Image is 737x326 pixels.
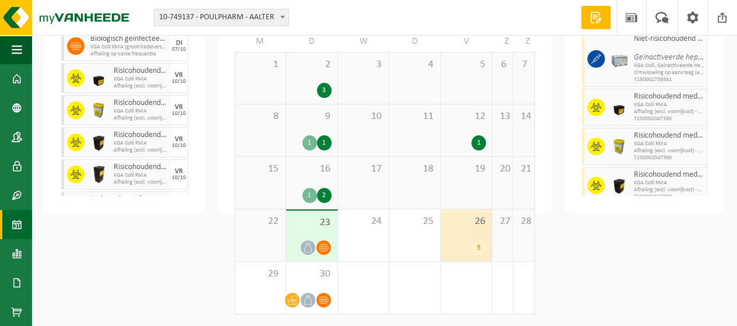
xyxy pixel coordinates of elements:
[172,111,186,117] div: 10/10
[389,31,441,52] td: D
[241,268,280,281] span: 29
[634,131,705,141] span: Risicohoudend medische afval (dier)
[90,134,108,151] img: LP-SB-00050-HPE-51
[441,31,493,52] td: V
[519,215,528,228] span: 28
[292,58,332,71] span: 2
[114,131,168,140] span: Risicohoudend medische afval (dier)
[114,83,168,90] span: Afhaling (excl. voorrijkost) - op vaste frequentie
[90,101,108,119] img: LP-SB-00045-CRB-21
[241,215,280,228] span: 22
[344,110,383,123] span: 10
[172,143,186,149] div: 10/10
[241,163,280,176] span: 15
[395,163,435,176] span: 18
[175,136,183,143] div: VR
[114,108,168,115] span: KGA Colli RMA
[634,108,705,115] span: Afhaling (excl. voorrijkost) - op vaste frequentie
[292,216,332,229] span: 23
[634,101,705,108] span: KGA Colli RMA
[172,47,186,52] div: 07/10
[302,188,317,203] div: 1
[235,31,287,52] td: M
[447,163,486,176] span: 19
[634,170,705,180] span: Risicohoudend medische afval (dier)
[114,172,168,179] span: KGA Colli RMA
[471,240,486,255] div: 5
[395,215,435,228] span: 25
[114,76,168,83] span: KGA Colli RMA
[498,110,507,123] span: 13
[114,99,168,108] span: Risicohoudend medische afval (dier)
[175,104,183,111] div: VR
[471,135,486,150] div: 1
[634,155,705,162] span: T250002047390
[634,34,705,44] span: Niet-risicohoudend medisch afval (onderzoekscentra)
[154,9,288,26] span: 10-749137 - POULPHARM - AALTER
[90,44,168,51] span: KGA Colli RMA (groot-kadavers):RECHTSTREEKS
[302,135,317,150] div: 1
[513,31,534,52] td: Z
[114,140,168,147] span: KGA Colli RMA
[634,115,705,122] span: T250002047390
[634,187,705,194] span: Afhaling (excl. voorrijkost) - op vaste frequentie
[175,72,183,79] div: VR
[317,83,332,98] div: 3
[634,180,705,187] span: KGA Colli RMA
[114,179,168,186] span: Afhaling (excl. voorrijkost) - op vaste frequentie
[344,215,383,228] span: 24
[154,9,289,26] span: 10-749137 - POULPHARM - AALTER
[498,163,507,176] span: 20
[447,58,486,71] span: 5
[175,168,183,175] div: VR
[344,163,383,176] span: 17
[395,110,435,123] span: 11
[447,215,486,228] span: 26
[90,69,108,87] img: LP-SB-00030-HPE-51
[114,115,168,122] span: Afhaling (excl. voorrijkost) - op vaste frequentie
[114,66,168,76] span: Risicohoudend medische afval (dier)
[176,40,182,47] div: DI
[317,188,332,203] div: 2
[492,31,513,52] td: Z
[611,138,628,155] img: LP-SB-00045-CRB-21
[90,34,168,44] span: Biologisch geïnfecteerde kadavers
[395,58,435,71] span: 4
[292,268,332,281] span: 30
[90,195,168,204] span: Biologisch geïnfecteerde kadavers
[611,50,628,68] img: PB-LB-0680-HPE-GY-11
[90,51,168,58] span: Afhaling op vaste frequentie
[519,110,528,123] span: 14
[447,110,486,123] span: 12
[172,175,186,181] div: 10/10
[634,141,705,148] span: KGA Colli RMA
[286,31,338,52] td: D
[292,110,332,123] span: 9
[317,135,332,150] div: 1
[634,53,722,62] i: Geïnactiveerde hepa filters
[90,166,108,183] img: LP-SB-00060-HPE-51
[611,177,628,194] img: LP-SB-00050-HPE-51
[634,194,705,201] span: T250002047390
[338,31,390,52] td: W
[519,58,528,71] span: 7
[519,163,528,176] span: 21
[634,76,705,83] span: T250002739381
[241,58,280,71] span: 1
[634,69,705,76] span: Omwisseling op aanvraag (excl. voorrijkost)
[292,163,332,176] span: 16
[114,163,168,172] span: Risicohoudend medische afval (dier)
[634,62,705,69] span: KGA Colli, Geïnactiveerde Hepa Filters
[114,147,168,154] span: Afhaling (excl. voorrijkost) - op vaste frequentie
[498,215,507,228] span: 27
[498,58,507,71] span: 6
[634,92,705,101] span: Risicohoudend medische afval (dier)
[241,110,280,123] span: 8
[344,58,383,71] span: 3
[634,148,705,155] span: Afhaling (excl. voorrijkost) - op vaste frequentie
[611,99,628,116] img: LP-SB-00030-HPE-51
[172,79,186,85] div: 10/10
